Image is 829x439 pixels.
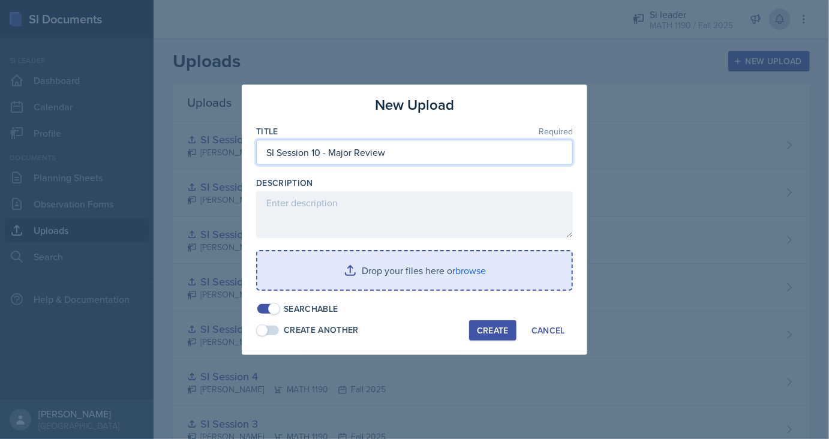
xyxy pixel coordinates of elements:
div: Cancel [531,326,565,335]
span: Required [539,127,573,136]
div: Searchable [284,303,338,315]
h3: New Upload [375,94,454,116]
div: Create [477,326,509,335]
button: Create [469,320,516,341]
div: Create Another [284,324,359,336]
label: Description [256,177,313,189]
button: Cancel [524,320,573,341]
input: Enter title [256,140,573,165]
label: Title [256,125,278,137]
